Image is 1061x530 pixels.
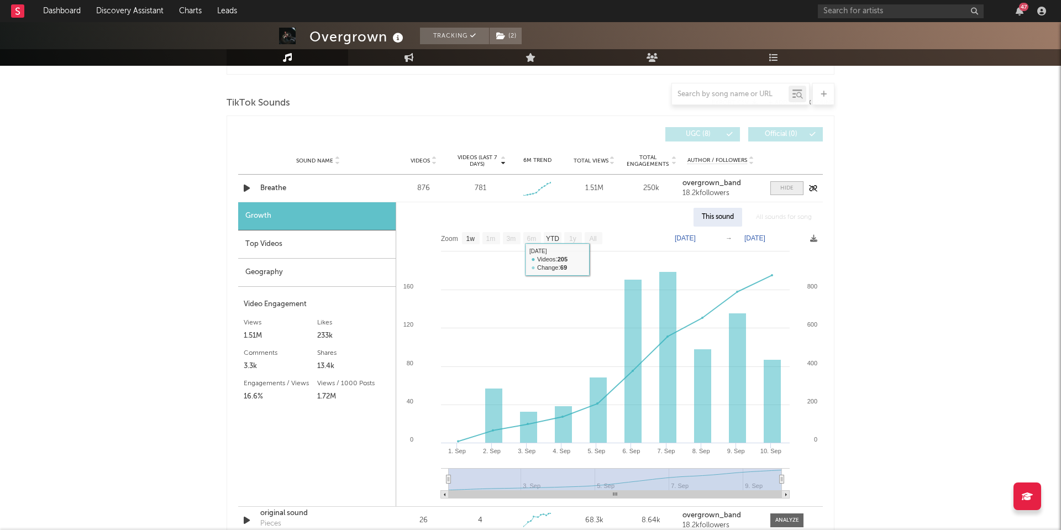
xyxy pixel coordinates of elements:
[589,235,596,243] text: All
[687,157,747,164] span: Author / Followers
[1016,7,1023,15] button: 47
[398,183,449,194] div: 876
[518,448,535,454] text: 3. Sep
[682,512,759,519] a: overgrown_band
[317,377,391,390] div: Views / 1000 Posts
[478,515,482,526] div: 4
[411,158,430,164] span: Videos
[260,508,376,519] a: original sound
[760,448,781,454] text: 10. Sep
[694,208,742,227] div: This sound
[569,515,620,526] div: 68.3k
[238,202,396,230] div: Growth
[626,515,677,526] div: 8.64k
[807,398,817,405] text: 200
[814,436,817,443] text: 0
[483,448,501,454] text: 2. Sep
[569,235,576,243] text: 1y
[682,522,759,529] div: 18.2k followers
[244,298,390,311] div: Video Engagement
[398,515,449,526] div: 26
[546,235,559,243] text: YTD
[623,448,640,454] text: 6. Sep
[512,156,563,165] div: 6M Trend
[692,448,710,454] text: 8. Sep
[807,283,817,290] text: 800
[441,235,458,243] text: Zoom
[309,28,406,46] div: Overgrown
[569,183,620,194] div: 1.51M
[260,183,376,194] a: Breathe
[1019,3,1028,11] div: 47
[818,4,984,18] input: Search for artists
[244,347,317,360] div: Comments
[807,321,817,328] text: 600
[748,208,820,227] div: All sounds for song
[475,183,486,194] div: 781
[260,518,281,529] div: Pieces
[403,283,413,290] text: 160
[244,360,317,373] div: 3.3k
[317,390,391,403] div: 1.72M
[244,390,317,403] div: 16.6%
[244,329,317,343] div: 1.51M
[748,127,823,141] button: Official(0)
[407,398,413,405] text: 40
[672,90,789,99] input: Search by song name or URL
[682,180,759,187] a: overgrown_band
[658,448,675,454] text: 7. Sep
[673,131,723,138] span: UGC ( 8 )
[727,448,745,454] text: 9. Sep
[553,448,570,454] text: 4. Sep
[403,321,413,328] text: 120
[675,234,696,242] text: [DATE]
[626,154,670,167] span: Total Engagements
[682,512,741,519] strong: overgrown_band
[527,235,537,243] text: 6m
[807,360,817,366] text: 400
[407,360,413,366] text: 80
[317,329,391,343] div: 233k
[420,28,489,44] button: Tracking
[238,230,396,259] div: Top Videos
[587,448,605,454] text: 5. Sep
[490,28,522,44] button: (2)
[244,316,317,329] div: Views
[665,127,740,141] button: UGC(8)
[486,235,496,243] text: 1m
[726,234,732,242] text: →
[238,259,396,287] div: Geography
[489,28,522,44] span: ( 2 )
[755,131,806,138] span: Official ( 0 )
[466,235,475,243] text: 1w
[574,158,608,164] span: Total Views
[682,180,741,187] strong: overgrown_band
[507,235,516,243] text: 3m
[455,154,500,167] span: Videos (last 7 days)
[744,234,765,242] text: [DATE]
[448,448,466,454] text: 1. Sep
[410,436,413,443] text: 0
[317,360,391,373] div: 13.4k
[296,158,333,164] span: Sound Name
[626,183,677,194] div: 250k
[317,347,391,360] div: Shares
[682,190,759,197] div: 18.2k followers
[317,316,391,329] div: Likes
[244,377,317,390] div: Engagements / Views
